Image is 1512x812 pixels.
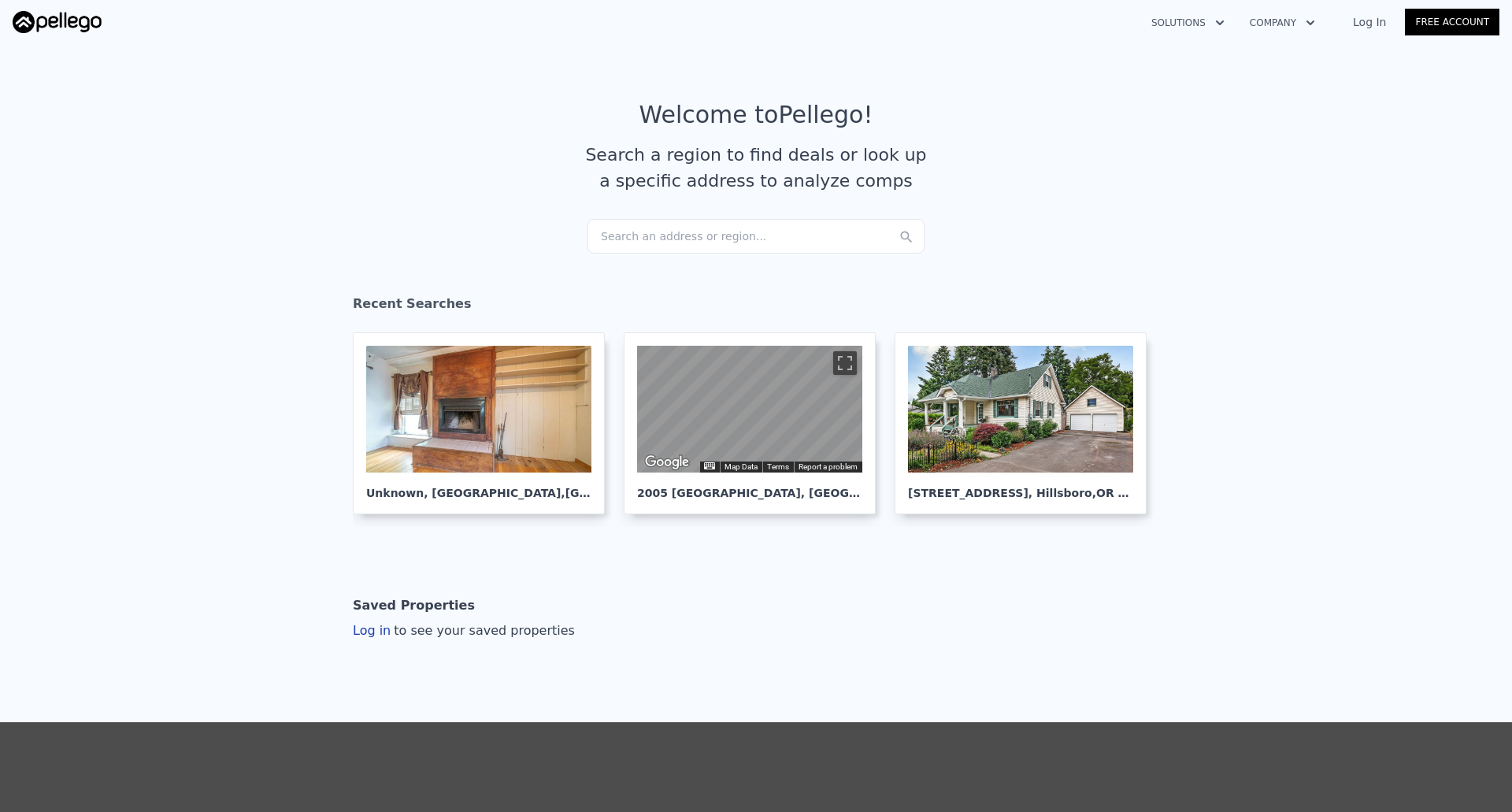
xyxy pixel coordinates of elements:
[353,332,617,514] a: Unknown, [GEOGRAPHIC_DATA],[GEOGRAPHIC_DATA] 78223
[587,219,925,254] div: Search an address or region...
[799,462,858,471] a: Report a problem
[637,473,862,501] div: 2005 [GEOGRAPHIC_DATA] , [GEOGRAPHIC_DATA]
[353,282,1159,332] div: Recent Searches
[1139,9,1237,37] button: Solutions
[724,462,758,473] button: Map Data
[1405,9,1499,35] a: Free Account
[639,101,873,129] div: Welcome to Pellego !
[704,462,715,469] button: Keyboard shortcuts
[1334,14,1405,30] a: Log In
[641,452,693,473] a: Open this area in Google Maps (opens a new window)
[366,473,591,501] div: Unknown , [GEOGRAPHIC_DATA]
[353,621,575,640] div: Log in
[13,11,102,33] img: Pellego
[767,462,789,471] a: Terms
[641,452,693,473] img: Google
[353,590,475,621] div: Saved Properties
[391,623,575,638] span: to see your saved properties
[908,473,1133,501] div: [STREET_ADDRESS] , Hillsboro
[833,351,857,375] button: Toggle fullscreen view
[1237,9,1328,37] button: Company
[561,487,736,499] span: , [GEOGRAPHIC_DATA] 78223
[637,346,862,473] div: Street View
[895,332,1159,514] a: [STREET_ADDRESS], Hillsboro,OR 97123
[580,142,932,194] div: Search a region to find deals or look up a specific address to analyze comps
[624,332,888,514] a: Map 2005 [GEOGRAPHIC_DATA], [GEOGRAPHIC_DATA]
[1092,487,1157,499] span: , OR 97123
[637,346,862,473] div: Map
